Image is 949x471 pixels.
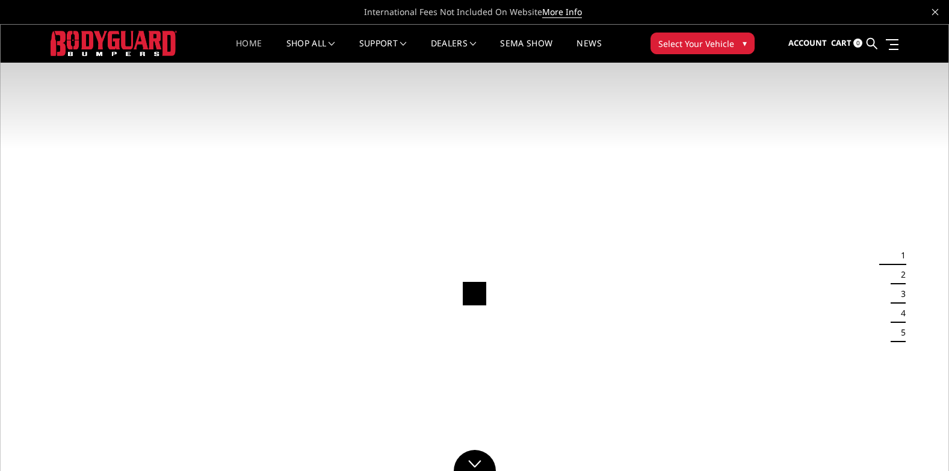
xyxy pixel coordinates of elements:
[743,37,747,49] span: ▾
[831,27,862,60] a: Cart 0
[894,265,906,284] button: 2 of 5
[788,37,827,48] span: Account
[651,33,755,54] button: Select Your Vehicle
[831,37,852,48] span: Cart
[431,39,477,63] a: Dealers
[658,37,734,50] span: Select Your Vehicle
[894,246,906,265] button: 1 of 5
[894,323,906,342] button: 5 of 5
[577,39,601,63] a: News
[236,39,262,63] a: Home
[788,27,827,60] a: Account
[359,39,407,63] a: Support
[51,31,177,55] img: BODYGUARD BUMPERS
[500,39,552,63] a: SEMA Show
[853,39,862,48] span: 0
[894,284,906,304] button: 3 of 5
[286,39,335,63] a: shop all
[454,450,496,471] a: Click to Down
[894,304,906,323] button: 4 of 5
[542,6,582,18] a: More Info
